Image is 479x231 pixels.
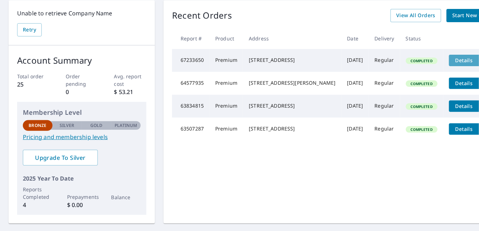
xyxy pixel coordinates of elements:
p: 0 [66,88,98,96]
span: Details [453,57,475,64]
p: $ 53.21 [114,88,147,96]
td: Regular [369,49,400,72]
div: [STREET_ADDRESS] [249,56,336,64]
td: 67233650 [172,49,210,72]
p: Bronze [29,122,46,129]
p: Prepayments [67,193,97,201]
div: [STREET_ADDRESS] [249,125,336,132]
td: Premium [210,49,243,72]
span: Details [453,80,475,87]
p: Platinum [115,122,137,129]
span: Completed [407,81,437,86]
p: 4 [23,201,52,209]
td: 64577935 [172,72,210,95]
span: View All Orders [396,11,435,20]
p: Account Summary [17,54,146,67]
th: Delivery [369,28,400,49]
p: Reports Completed [23,186,52,201]
th: Date [342,28,369,49]
button: detailsBtn-67233650 [449,55,479,66]
span: Details [453,126,475,132]
p: Silver [60,122,75,129]
td: Regular [369,118,400,141]
button: detailsBtn-63507287 [449,123,479,135]
p: 25 [17,80,50,89]
th: Status [400,28,443,49]
span: Retry [23,25,36,34]
td: Regular [369,95,400,118]
td: [DATE] [342,72,369,95]
td: 63507287 [172,118,210,141]
p: Unable to retrieve Company Name [17,9,146,18]
p: Recent Orders [172,9,232,22]
p: Total order [17,73,50,80]
p: Membership Level [23,108,141,117]
td: Premium [210,72,243,95]
td: [DATE] [342,118,369,141]
div: [STREET_ADDRESS][PERSON_NAME] [249,79,336,87]
td: Regular [369,72,400,95]
td: Premium [210,118,243,141]
span: Completed [407,127,437,132]
p: $ 0.00 [67,201,97,209]
span: Completed [407,58,437,63]
th: Report # [172,28,210,49]
span: Completed [407,104,437,109]
div: [STREET_ADDRESS] [249,102,336,109]
th: Product [210,28,243,49]
button: Retry [17,23,42,36]
a: Upgrade To Silver [23,150,98,166]
a: Pricing and membership levels [23,133,141,141]
span: Details [453,103,475,109]
button: detailsBtn-64577935 [449,78,479,89]
p: Gold [90,122,102,129]
th: Address [243,28,341,49]
p: Avg. report cost [114,73,147,88]
td: [DATE] [342,49,369,72]
a: View All Orders [390,9,441,22]
p: Balance [111,193,141,201]
td: [DATE] [342,95,369,118]
button: detailsBtn-63834815 [449,100,479,112]
td: Premium [210,95,243,118]
span: Upgrade To Silver [29,154,92,162]
p: Order pending [66,73,98,88]
td: 63834815 [172,95,210,118]
p: 2025 Year To Date [23,174,141,183]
